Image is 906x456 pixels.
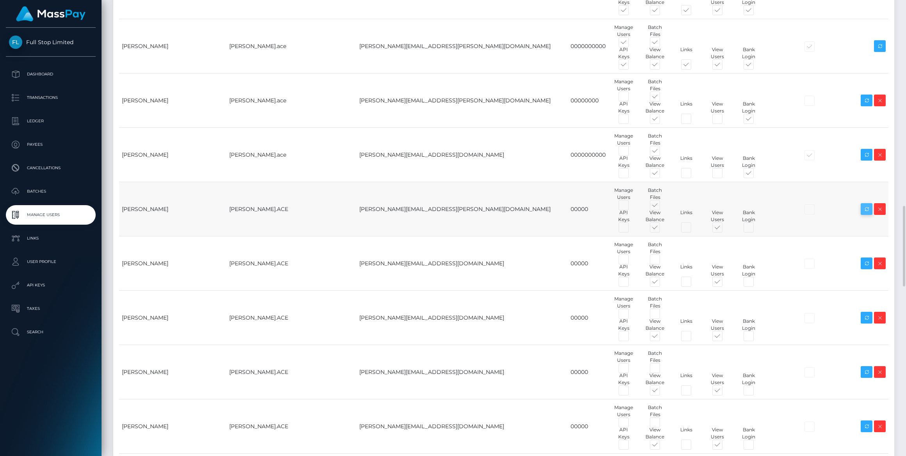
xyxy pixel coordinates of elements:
[671,46,702,60] div: Links
[568,291,612,345] td: 00000
[357,73,567,128] td: [PERSON_NAME][EMAIL_ADDRESS][PERSON_NAME][DOMAIN_NAME]
[6,111,96,131] a: Ledger
[119,73,226,128] td: [PERSON_NAME]
[608,155,639,169] div: API Keys
[608,100,639,114] div: API Keys
[357,128,567,182] td: [PERSON_NAME][EMAIL_ADDRESS][DOMAIN_NAME]
[119,19,226,73] td: [PERSON_NAME]
[608,187,639,201] div: Manage Users
[226,182,357,236] td: [PERSON_NAME].ACE
[6,275,96,295] a: API Keys
[608,372,639,386] div: API Keys
[639,372,671,386] div: View Balance
[568,236,612,291] td: 00000
[671,209,702,223] div: Links
[357,182,567,236] td: [PERSON_NAME][EMAIL_ADDRESS][PERSON_NAME][DOMAIN_NAME]
[639,426,671,440] div: View Balance
[9,232,93,244] p: Links
[702,209,733,223] div: View Users
[6,229,96,248] a: Links
[702,372,733,386] div: View Users
[119,399,226,454] td: [PERSON_NAME]
[9,68,93,80] p: Dashboard
[6,205,96,225] a: Manage Users
[639,155,671,169] div: View Balance
[608,263,639,277] div: API Keys
[16,6,86,21] img: MassPay Logo
[639,209,671,223] div: View Balance
[671,372,702,386] div: Links
[733,100,764,114] div: Bank Login
[9,162,93,174] p: Cancellations
[9,279,93,291] p: API Keys
[639,263,671,277] div: View Balance
[357,291,567,345] td: [PERSON_NAME][EMAIL_ADDRESS][DOMAIN_NAME]
[608,426,639,440] div: API Keys
[702,318,733,332] div: View Users
[639,24,671,38] div: Batch Files
[226,128,357,182] td: [PERSON_NAME].ace
[226,19,357,73] td: [PERSON_NAME].ace
[226,236,357,291] td: [PERSON_NAME].ACE
[733,46,764,60] div: Bank Login
[9,186,93,197] p: Batches
[568,182,612,236] td: 00000
[608,350,639,364] div: Manage Users
[639,350,671,364] div: Batch Files
[608,209,639,223] div: API Keys
[226,399,357,454] td: [PERSON_NAME].ACE
[6,39,96,46] span: Full Stop Limited
[608,241,639,255] div: Manage Users
[639,132,671,147] div: Batch Files
[9,209,93,221] p: Manage Users
[702,426,733,440] div: View Users
[9,92,93,104] p: Transactions
[6,299,96,318] a: Taxes
[608,132,639,147] div: Manage Users
[608,24,639,38] div: Manage Users
[9,256,93,268] p: User Profile
[357,345,567,399] td: [PERSON_NAME][EMAIL_ADDRESS][DOMAIN_NAME]
[568,19,612,73] td: 0000000000
[6,88,96,107] a: Transactions
[639,46,671,60] div: View Balance
[733,318,764,332] div: Bank Login
[119,345,226,399] td: [PERSON_NAME]
[671,263,702,277] div: Links
[357,399,567,454] td: [PERSON_NAME][EMAIL_ADDRESS][DOMAIN_NAME]
[639,318,671,332] div: View Balance
[733,263,764,277] div: Bank Login
[608,295,639,309] div: Manage Users
[9,36,22,49] img: Full Stop Limited
[6,252,96,272] a: User Profile
[226,291,357,345] td: [PERSON_NAME].ACE
[608,78,639,92] div: Manage Users
[9,139,93,150] p: Payees
[639,187,671,201] div: Batch Files
[671,426,702,440] div: Links
[6,158,96,178] a: Cancellations
[226,345,357,399] td: [PERSON_NAME].ACE
[568,345,612,399] td: 00000
[119,128,226,182] td: [PERSON_NAME]
[702,100,733,114] div: View Users
[119,182,226,236] td: [PERSON_NAME]
[568,73,612,128] td: 00000000
[733,155,764,169] div: Bank Login
[733,372,764,386] div: Bank Login
[9,326,93,338] p: Search
[119,291,226,345] td: [PERSON_NAME]
[119,236,226,291] td: [PERSON_NAME]
[639,241,671,255] div: Batch Files
[6,135,96,154] a: Payees
[357,19,567,73] td: [PERSON_NAME][EMAIL_ADDRESS][PERSON_NAME][DOMAIN_NAME]
[9,115,93,127] p: Ledger
[568,128,612,182] td: 0000000000
[6,64,96,84] a: Dashboard
[639,100,671,114] div: View Balance
[702,263,733,277] div: View Users
[671,100,702,114] div: Links
[702,155,733,169] div: View Users
[639,295,671,309] div: Batch Files
[702,46,733,60] div: View Users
